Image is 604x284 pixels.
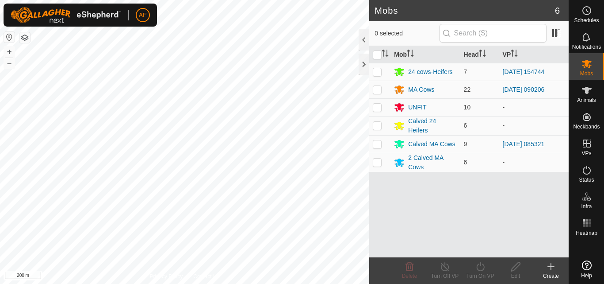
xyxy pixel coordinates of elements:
[463,272,498,280] div: Turn On VP
[375,29,439,38] span: 0 selected
[390,46,460,63] th: Mob
[533,272,569,280] div: Create
[408,85,434,94] div: MA Cows
[408,103,426,112] div: UNFIT
[408,153,456,172] div: 2 Calved MA Cows
[503,68,545,75] a: [DATE] 154744
[408,67,452,77] div: 24 cows-Heifers
[503,86,545,93] a: [DATE] 090206
[464,122,467,129] span: 6
[511,51,518,58] p-sorticon: Activate to sort
[574,18,599,23] span: Schedules
[408,140,455,149] div: Calved MA Cows
[150,272,183,280] a: Privacy Policy
[464,86,471,93] span: 22
[408,117,456,135] div: Calved 24 Heifers
[19,32,30,43] button: Map Layers
[581,151,591,156] span: VPs
[11,7,121,23] img: Gallagher Logo
[4,32,15,43] button: Reset Map
[193,272,219,280] a: Contact Us
[577,97,596,103] span: Animals
[464,68,467,75] span: 7
[375,5,555,16] h2: Mobs
[407,51,414,58] p-sorticon: Activate to sort
[572,44,601,50] span: Notifications
[4,58,15,69] button: –
[569,257,604,282] a: Help
[427,272,463,280] div: Turn Off VP
[440,24,547,43] input: Search (S)
[382,51,389,58] p-sorticon: Activate to sort
[555,4,560,17] span: 6
[479,51,486,58] p-sorticon: Activate to sort
[464,159,467,166] span: 6
[139,11,147,20] span: AE
[581,204,592,209] span: Infra
[499,153,569,172] td: -
[498,272,533,280] div: Edit
[4,47,15,57] button: +
[499,46,569,63] th: VP
[581,273,592,278] span: Help
[464,140,467,148] span: 9
[576,230,597,236] span: Heatmap
[460,46,499,63] th: Head
[579,177,594,183] span: Status
[580,71,593,76] span: Mobs
[464,104,471,111] span: 10
[499,116,569,135] td: -
[499,98,569,116] td: -
[573,124,600,129] span: Neckbands
[402,273,417,279] span: Delete
[503,140,545,148] a: [DATE] 085321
